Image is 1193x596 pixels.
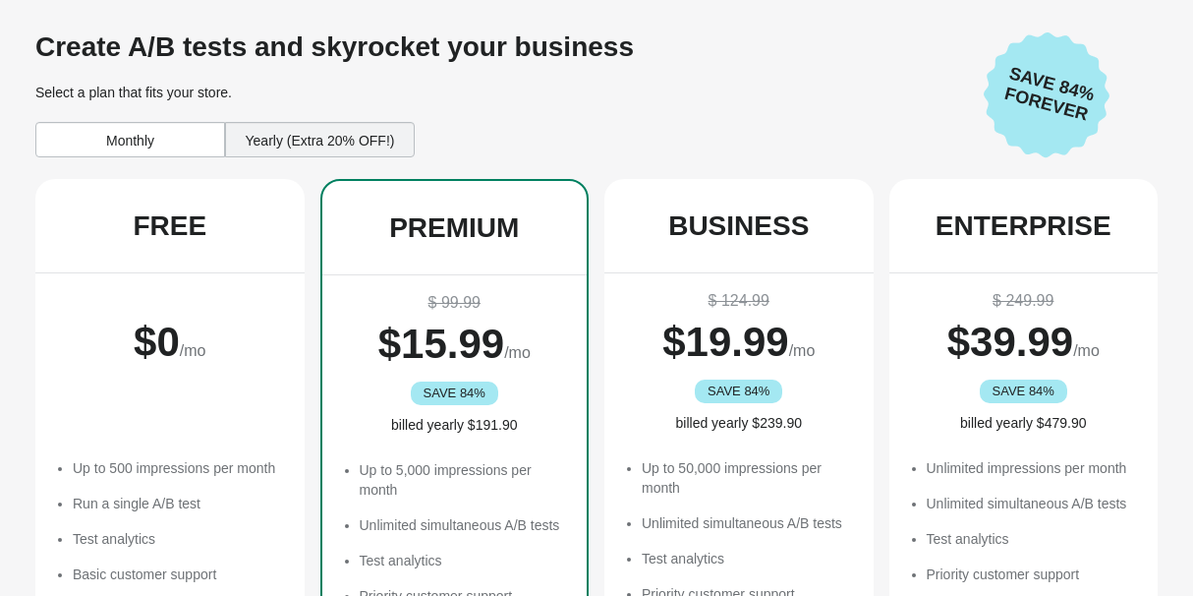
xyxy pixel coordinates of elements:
[180,342,206,359] span: /mo
[789,342,816,359] span: /mo
[909,289,1139,313] div: $ 249.99
[662,319,788,365] span: $ 19.99
[642,549,854,568] li: Test analytics
[73,565,285,584] li: Basic customer support
[225,122,415,157] div: Yearly (Extra 20% OFF!)
[909,413,1139,433] div: billed yearly $479.90
[360,460,568,500] li: Up to 5,000 impressions per month
[936,210,1111,242] div: ENTERPRISE
[1073,342,1100,359] span: /mo
[73,458,285,478] li: Up to 500 impressions per month
[980,380,1067,403] div: SAVE 84%
[668,210,809,242] div: BUSINESS
[984,31,1109,158] img: Save 84% Forever
[35,83,968,102] div: Select a plan that fits your store.
[342,415,568,435] div: billed yearly $191.90
[378,321,504,367] span: $ 15.99
[642,458,854,498] li: Up to 50,000 impressions per month
[360,515,568,535] li: Unlimited simultaneous A/B tests
[35,31,968,63] div: Create A/B tests and skyrocket your business
[133,210,206,242] div: FREE
[389,212,519,244] div: PREMIUM
[342,291,568,315] div: $ 99.99
[927,565,1139,584] li: Priority customer support
[134,319,180,365] span: $ 0
[947,319,1073,365] span: $ 39.99
[927,529,1139,549] li: Test analytics
[624,289,854,313] div: $ 124.99
[504,344,531,361] span: /mo
[73,494,285,513] li: Run a single A/B test
[411,382,498,405] div: SAVE 84%
[927,494,1139,513] li: Unlimited simultaneous A/B tests
[73,529,285,549] li: Test analytics
[927,458,1139,478] li: Unlimited impressions per month
[35,122,225,157] div: Monthly
[990,60,1109,129] span: Save 84% Forever
[642,513,854,533] li: Unlimited simultaneous A/B tests
[624,413,854,433] div: billed yearly $239.90
[695,380,782,403] div: SAVE 84%
[360,551,568,570] li: Test analytics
